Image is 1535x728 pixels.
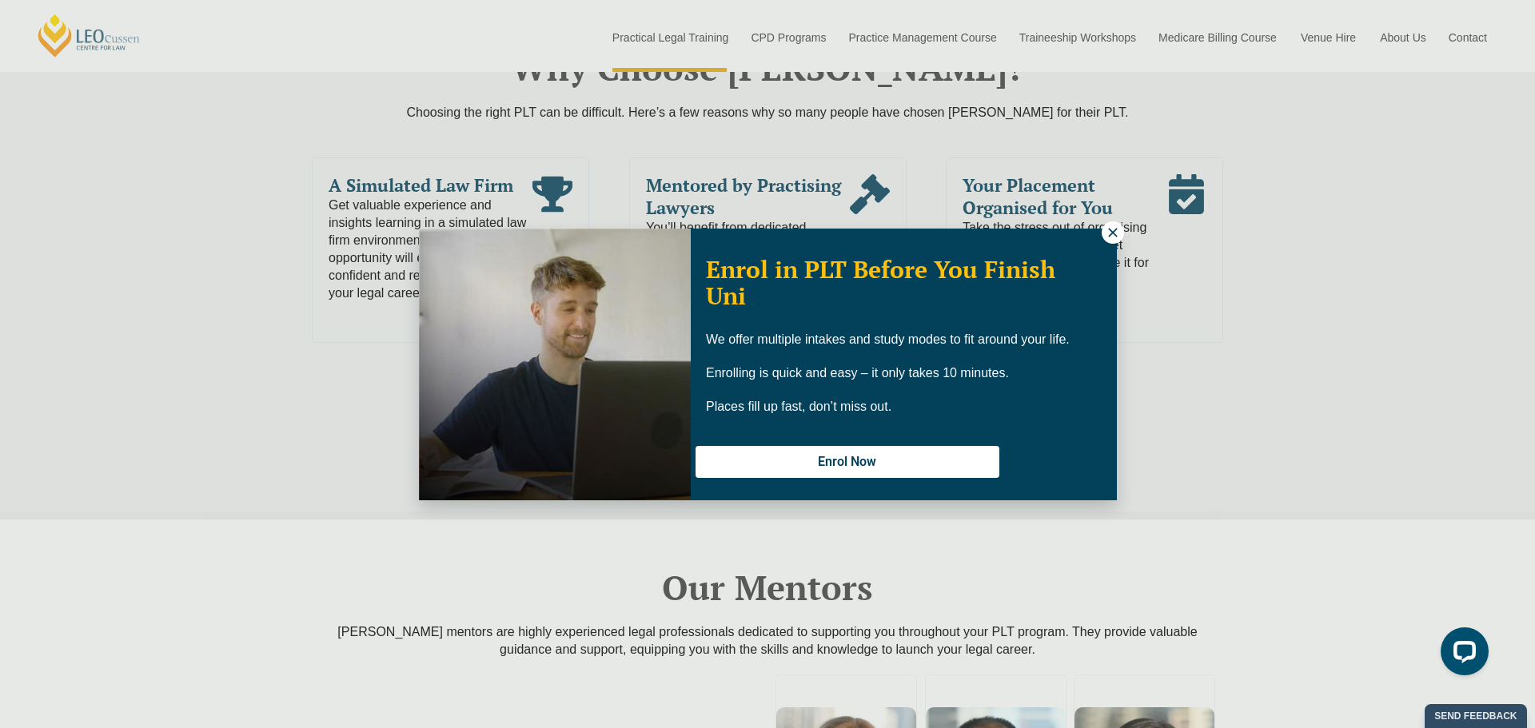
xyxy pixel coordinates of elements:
span: We offer multiple intakes and study modes to fit around your life. [706,332,1070,346]
img: Woman in yellow blouse holding folders looking to the right and smiling [419,229,691,500]
span: Enrolling is quick and easy – it only takes 10 minutes. [706,366,1009,380]
iframe: LiveChat chat widget [1428,621,1495,688]
span: Places fill up fast, don’t miss out. [706,400,891,413]
span: Enrol in PLT Before You Finish Uni [706,253,1055,312]
button: Enrol Now [696,446,999,478]
button: Close [1102,221,1124,244]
